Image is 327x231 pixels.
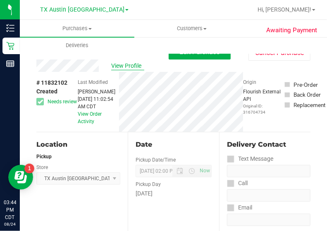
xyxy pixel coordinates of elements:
div: Date [136,140,212,150]
label: Store [36,164,48,171]
input: Format: (999) 999-9999 [227,189,310,202]
label: Pickup Date/Time [136,156,176,164]
span: # 11832102 [36,79,67,87]
span: Hi, [PERSON_NAME]! [258,6,311,13]
span: TX Austin [GEOGRAPHIC_DATA] [40,6,124,13]
label: Last Modified [78,79,108,86]
span: Purchases [20,25,134,32]
a: Deliveries [20,37,134,54]
div: Back Order [294,90,321,99]
label: Pickup Day [136,181,161,188]
span: Created [36,87,57,96]
iframe: Resource center unread badge [24,164,34,174]
div: Location [36,140,120,150]
label: Call [227,177,248,189]
inline-svg: Retail [6,42,14,50]
p: 03:44 PM CDT [4,199,16,221]
span: Awaiting Payment [266,26,317,35]
span: View Profile [111,62,144,70]
div: Delivery Contact [227,140,310,150]
div: [DATE] 11:02:54 AM CDT [78,95,119,110]
a: View Order Activity [78,111,102,124]
a: Customers [134,20,249,37]
div: [PERSON_NAME] [78,88,119,95]
inline-svg: Inventory [6,24,14,32]
inline-svg: Reports [6,60,14,68]
div: Flourish External API [243,88,284,115]
label: Text Message [227,153,273,165]
div: Replacement [294,101,326,109]
div: [DATE] [136,189,212,198]
span: Needs review [48,98,77,105]
iframe: Resource center [8,165,33,190]
label: Email [227,202,252,214]
p: Original ID: 316704734 [243,103,284,115]
input: Format: (999) 999-9999 [227,165,310,177]
span: Deliveries [55,42,100,49]
strong: Pickup [36,154,52,160]
label: Origin [243,79,256,86]
div: Pre-Order [294,81,318,89]
span: Customers [135,25,248,32]
p: 08/24 [4,221,16,227]
a: Purchases [20,20,134,37]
